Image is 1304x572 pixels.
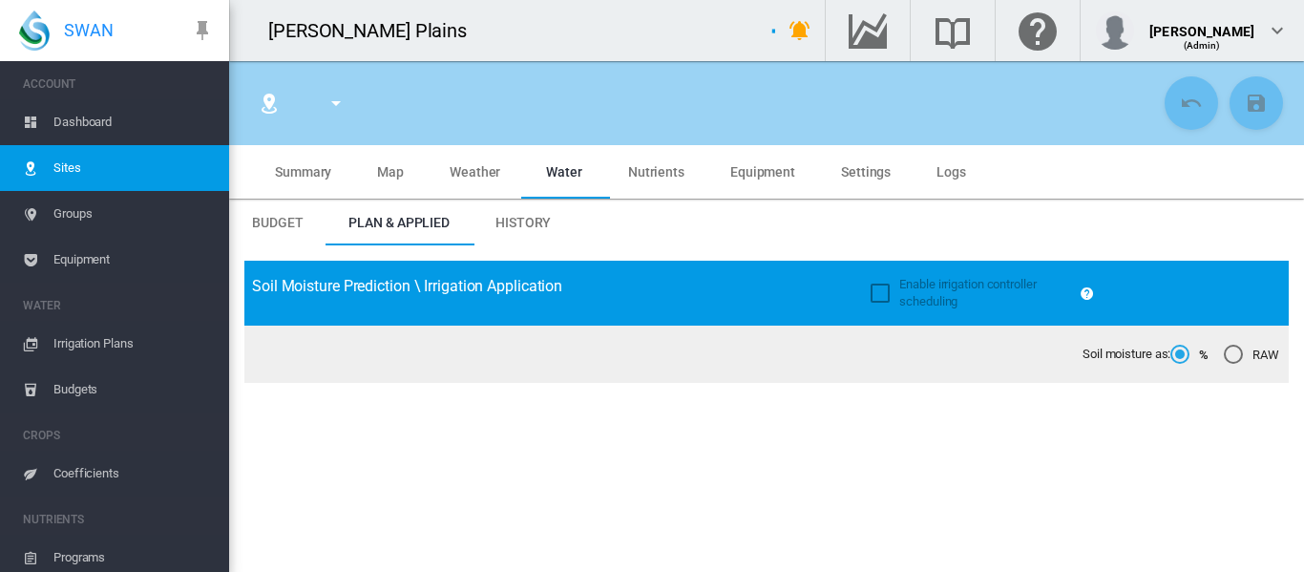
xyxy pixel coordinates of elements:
[841,164,891,180] span: Settings
[789,19,811,42] md-icon: icon-bell-ring
[53,99,214,145] span: Dashboard
[1184,40,1221,51] span: (Admin)
[845,19,891,42] md-icon: Go to the Data Hub
[495,215,551,230] span: History
[781,11,819,50] button: icon-bell-ring
[628,164,684,180] span: Nutrients
[1096,11,1134,50] img: profile.jpg
[64,18,114,42] span: SWAN
[53,367,214,413] span: Budgets
[268,17,484,44] div: [PERSON_NAME] Plains
[325,92,347,115] md-icon: icon-menu-down
[250,84,288,122] button: Click to go to list of Sites
[53,451,214,497] span: Coefficients
[258,92,281,115] md-icon: icon-map-marker-radius
[53,145,214,191] span: Sites
[19,11,50,51] img: SWAN-Landscape-Logo-Colour-drop.png
[1180,92,1203,115] md-icon: icon-undo
[1170,346,1209,364] md-radio-button: %
[1266,19,1289,42] md-icon: icon-chevron-down
[546,164,582,180] span: Water
[23,290,214,321] span: WATER
[1165,76,1218,130] button: Cancel Changes
[377,164,404,180] span: Map
[23,420,214,451] span: CROPS
[252,215,303,230] span: Budget
[450,164,500,180] span: Weather
[1015,19,1061,42] md-icon: Click here for help
[191,19,214,42] md-icon: icon-pin
[899,277,1036,308] span: Enable irrigation controller scheduling
[23,504,214,535] span: NUTRIENTS
[1245,92,1268,115] md-icon: icon-content-save
[1149,14,1254,33] div: [PERSON_NAME]
[317,84,355,122] button: icon-menu-down
[53,237,214,283] span: Equipment
[930,19,976,42] md-icon: Search the knowledge base
[730,164,795,180] span: Equipment
[252,277,562,295] span: Soil Moisture Prediction \ Irrigation Application
[53,191,214,237] span: Groups
[1230,76,1283,130] button: Save Changes
[936,164,966,180] span: Logs
[53,321,214,367] span: Irrigation Plans
[23,69,214,99] span: ACCOUNT
[275,164,331,180] span: Summary
[1083,346,1170,363] span: Soil moisture as:
[348,215,450,230] span: Plan & Applied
